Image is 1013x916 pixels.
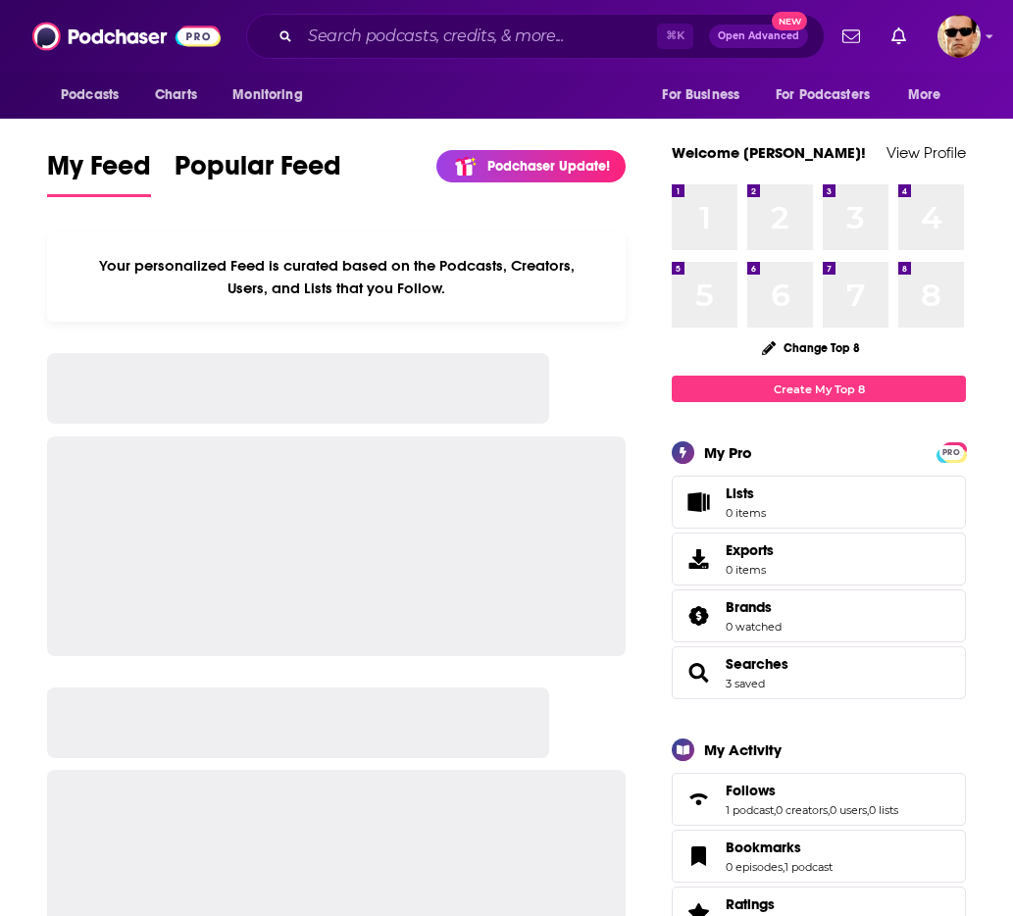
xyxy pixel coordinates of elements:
[726,782,898,799] a: Follows
[774,803,776,817] span: ,
[835,20,868,53] a: Show notifications dropdown
[672,589,966,642] span: Brands
[726,839,833,856] a: Bookmarks
[937,15,981,58] img: User Profile
[726,506,766,520] span: 0 items
[937,15,981,58] button: Show profile menu
[726,598,772,616] span: Brands
[679,602,718,630] a: Brands
[783,860,785,874] span: ,
[679,659,718,687] a: Searches
[726,598,782,616] a: Brands
[47,149,151,197] a: My Feed
[726,563,774,577] span: 0 items
[772,12,807,30] span: New
[219,76,328,114] button: open menu
[487,158,610,175] p: Podchaser Update!
[867,803,869,817] span: ,
[726,484,766,502] span: Lists
[47,76,144,114] button: open menu
[672,646,966,699] span: Searches
[679,786,718,813] a: Follows
[155,81,197,109] span: Charts
[672,830,966,883] span: Bookmarks
[47,232,626,322] div: Your personalized Feed is curated based on the Podcasts, Creators, Users, and Lists that you Follow.
[726,839,801,856] span: Bookmarks
[32,18,221,55] img: Podchaser - Follow, Share and Rate Podcasts
[908,81,941,109] span: More
[679,488,718,516] span: Lists
[142,76,209,114] a: Charts
[726,895,840,913] a: Ratings
[726,484,754,502] span: Lists
[672,476,966,529] a: Lists
[937,15,981,58] span: Logged in as karldevries
[657,24,693,49] span: ⌘ K
[672,143,866,162] a: Welcome [PERSON_NAME]!
[939,445,963,460] span: PRO
[828,803,830,817] span: ,
[726,541,774,559] span: Exports
[300,21,657,52] input: Search podcasts, credits, & more...
[679,842,718,870] a: Bookmarks
[776,81,870,109] span: For Podcasters
[61,81,119,109] span: Podcasts
[246,14,825,59] div: Search podcasts, credits, & more...
[718,31,799,41] span: Open Advanced
[672,376,966,402] a: Create My Top 8
[704,740,782,759] div: My Activity
[726,655,788,673] a: Searches
[726,895,775,913] span: Ratings
[886,143,966,162] a: View Profile
[750,335,872,360] button: Change Top 8
[662,81,739,109] span: For Business
[679,545,718,573] span: Exports
[726,860,783,874] a: 0 episodes
[648,76,764,114] button: open menu
[726,782,776,799] span: Follows
[709,25,808,48] button: Open AdvancedNew
[175,149,341,197] a: Popular Feed
[672,533,966,585] a: Exports
[726,677,765,690] a: 3 saved
[763,76,898,114] button: open menu
[776,803,828,817] a: 0 creators
[672,773,966,826] span: Follows
[47,149,151,194] span: My Feed
[726,620,782,634] a: 0 watched
[884,20,914,53] a: Show notifications dropdown
[869,803,898,817] a: 0 lists
[726,803,774,817] a: 1 podcast
[175,149,341,194] span: Popular Feed
[704,443,752,462] div: My Pro
[785,860,833,874] a: 1 podcast
[830,803,867,817] a: 0 users
[232,81,302,109] span: Monitoring
[894,76,966,114] button: open menu
[939,444,963,459] a: PRO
